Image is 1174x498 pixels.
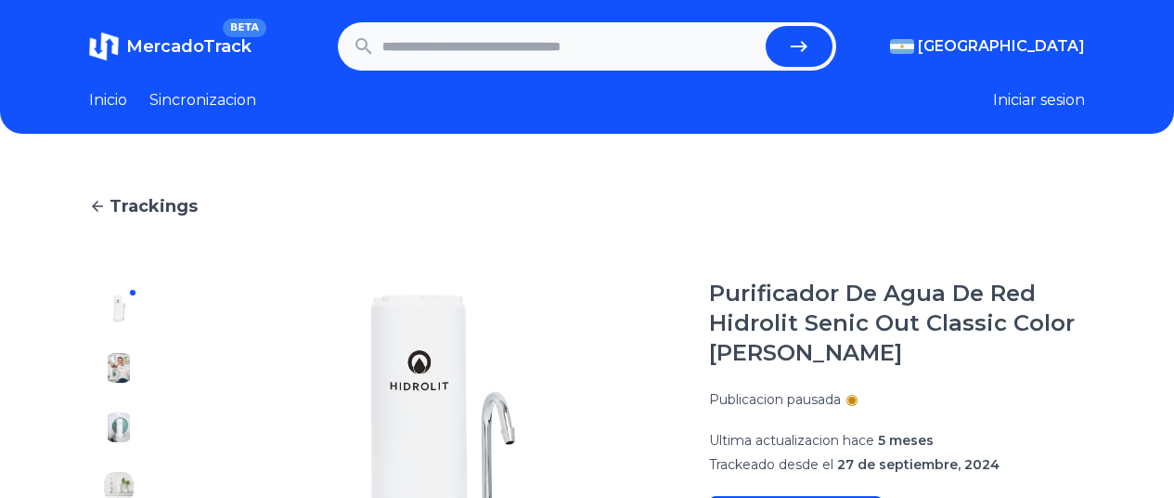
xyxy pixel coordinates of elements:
[709,390,841,409] p: Publicacion pausada
[89,32,252,61] a: MercadoTrackBETA
[878,432,934,449] span: 5 meses
[837,456,1000,473] span: 27 de septiembre, 2024
[709,279,1085,368] h1: Purificador De Agua De Red Hidrolit Senic Out Classic Color [PERSON_NAME]
[104,294,134,323] img: Purificador De Agua De Red Hidrolit Senic Out Classic Color Blanco
[89,89,127,111] a: Inicio
[709,432,874,449] span: Ultima actualizacion hace
[126,36,252,57] span: MercadoTrack
[89,193,1085,219] a: Trackings
[223,19,266,37] span: BETA
[918,35,1085,58] span: [GEOGRAPHIC_DATA]
[110,193,198,219] span: Trackings
[993,89,1085,111] button: Iniciar sesion
[104,413,134,442] img: Purificador De Agua De Red Hidrolit Senic Out Classic Color Blanco
[890,35,1085,58] button: [GEOGRAPHIC_DATA]
[149,89,256,111] a: Sincronizacion
[709,456,833,473] span: Trackeado desde el
[104,353,134,383] img: Purificador De Agua De Red Hidrolit Senic Out Classic Color Blanco
[890,39,914,54] img: Argentina
[89,32,119,61] img: MercadoTrack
